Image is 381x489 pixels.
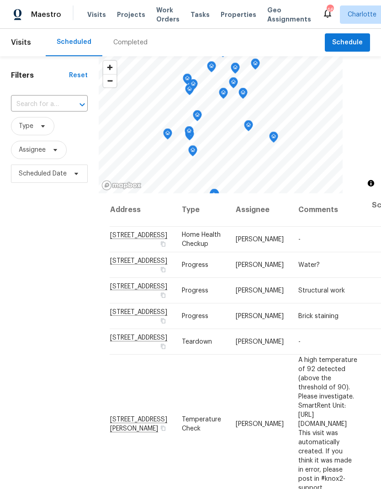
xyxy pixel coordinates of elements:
div: Map marker [193,110,202,124]
div: Map marker [238,88,248,102]
div: Map marker [185,126,194,140]
button: Copy Address [159,291,167,299]
button: Copy Address [159,266,167,274]
span: Progress [182,262,208,268]
span: Progress [182,287,208,294]
span: [PERSON_NAME] [236,236,284,243]
span: Visits [87,10,106,19]
span: - [298,339,301,345]
span: Projects [117,10,145,19]
span: Charlotte [348,10,376,19]
div: Map marker [207,61,216,75]
a: Mapbox homepage [101,180,142,191]
div: Map marker [231,63,240,77]
span: Work Orders [156,5,180,24]
div: Scheduled [57,37,91,47]
div: Map marker [244,120,253,134]
h1: Filters [11,71,69,80]
div: Map marker [210,189,219,203]
span: [PERSON_NAME] [236,287,284,294]
span: [PERSON_NAME] [236,339,284,345]
span: Brick staining [298,313,339,319]
span: Type [19,122,33,131]
button: Zoom out [103,74,116,87]
div: Map marker [269,132,278,146]
span: Tasks [190,11,210,18]
div: Map marker [188,145,197,159]
canvas: Map [99,56,343,193]
span: Home Health Checkup [182,232,221,247]
div: Map marker [219,88,228,102]
th: Address [110,193,175,227]
span: Schedule [332,37,363,48]
button: Copy Address [159,424,167,432]
span: Progress [182,313,208,319]
div: Map marker [183,74,192,88]
span: Properties [221,10,256,19]
div: Map marker [189,79,198,93]
div: Map marker [209,190,218,204]
button: Copy Address [159,342,167,351]
span: Temperature Check [182,416,221,431]
div: Map marker [185,84,194,98]
button: Copy Address [159,240,167,248]
span: Teardown [182,339,212,345]
button: Schedule [325,33,370,52]
span: Visits [11,32,31,53]
th: Assignee [228,193,291,227]
div: Map marker [251,58,260,73]
span: Water? [298,262,320,268]
span: [PERSON_NAME] [236,420,284,427]
th: Comments [291,193,365,227]
button: Zoom in [103,61,116,74]
span: Geo Assignments [267,5,311,24]
span: Maestro [31,10,61,19]
span: Structural work [298,287,345,294]
span: Assignee [19,145,46,154]
button: Toggle attribution [365,178,376,189]
span: Scheduled Date [19,169,67,178]
button: Copy Address [159,317,167,325]
div: Completed [113,38,148,47]
span: [PERSON_NAME] [236,313,284,319]
th: Type [175,193,228,227]
span: [PERSON_NAME] [236,262,284,268]
div: 46 [327,5,333,15]
span: - [298,236,301,243]
button: Open [76,98,89,111]
input: Search for an address... [11,97,62,112]
span: Toggle attribution [368,178,374,188]
div: Map marker [163,128,172,143]
div: Reset [69,71,88,80]
div: Map marker [229,77,238,91]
